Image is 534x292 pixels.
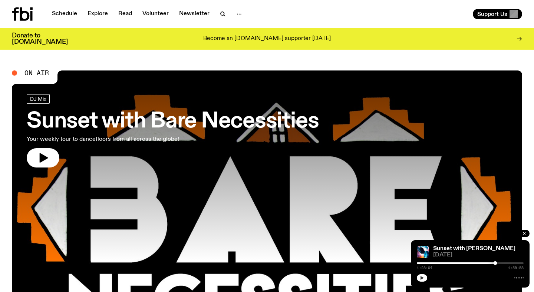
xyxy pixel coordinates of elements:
[12,33,68,45] h3: Donate to [DOMAIN_NAME]
[508,266,524,270] span: 1:59:58
[417,266,432,270] span: 1:28:04
[473,9,522,19] button: Support Us
[138,9,173,19] a: Volunteer
[27,135,217,144] p: Your weekly tour to dancefloors from all across the globe!
[433,252,524,258] span: [DATE]
[27,111,319,132] h3: Sunset with Bare Necessities
[477,11,507,17] span: Support Us
[203,36,331,42] p: Become an [DOMAIN_NAME] supporter [DATE]
[83,9,112,19] a: Explore
[27,94,50,104] a: DJ Mix
[24,70,49,76] span: On Air
[175,9,214,19] a: Newsletter
[433,246,515,252] a: Sunset with [PERSON_NAME]
[417,246,429,258] img: Simon Caldwell stands side on, looking downwards. He has headphones on. Behind him is a brightly ...
[27,94,319,167] a: Sunset with Bare NecessitiesYour weekly tour to dancefloors from all across the globe!
[114,9,136,19] a: Read
[47,9,82,19] a: Schedule
[30,96,46,102] span: DJ Mix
